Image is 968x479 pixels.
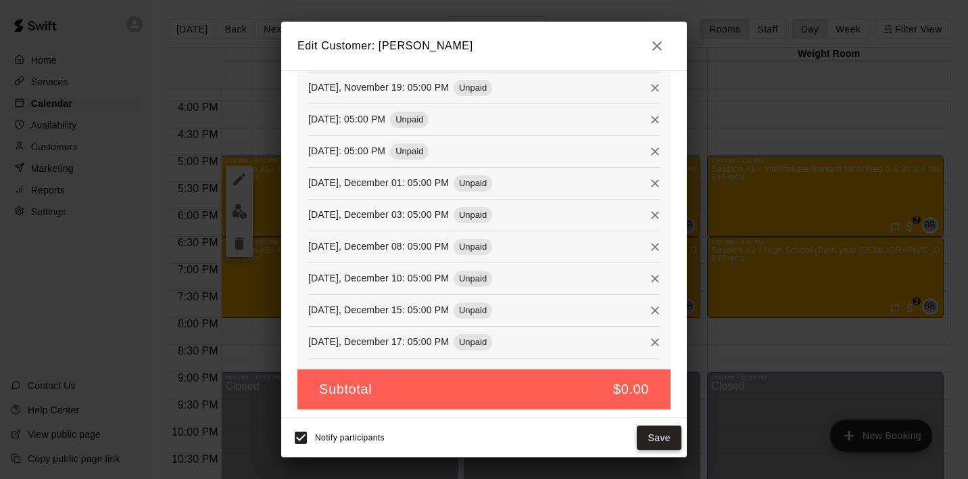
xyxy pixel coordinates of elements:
[454,305,492,315] span: Unpaid
[308,208,449,221] p: [DATE], December 03: 05:00 PM
[308,176,449,189] p: [DATE], December 01: 05:00 PM
[315,433,385,442] span: Notify participants
[645,269,665,289] button: Remove
[390,146,429,156] span: Unpaid
[308,112,385,126] p: [DATE]: 05:00 PM
[281,22,687,70] h2: Edit Customer: [PERSON_NAME]
[637,426,681,451] button: Save
[319,380,372,398] h5: Subtotal
[645,78,665,98] button: Remove
[613,380,649,398] h5: $0.00
[308,335,449,348] p: [DATE], December 17: 05:00 PM
[454,178,492,188] span: Unpaid
[308,239,449,253] p: [DATE], December 08: 05:00 PM
[645,332,665,352] button: Remove
[454,83,492,93] span: Unpaid
[645,237,665,257] button: Remove
[645,300,665,321] button: Remove
[454,273,492,283] span: Unpaid
[645,205,665,225] button: Remove
[308,271,449,285] p: [DATE], December 10: 05:00 PM
[645,141,665,162] button: Remove
[645,173,665,193] button: Remove
[454,242,492,252] span: Unpaid
[645,110,665,130] button: Remove
[390,114,429,124] span: Unpaid
[308,144,385,158] p: [DATE]: 05:00 PM
[308,81,449,94] p: [DATE], November 19: 05:00 PM
[308,303,449,317] p: [DATE], December 15: 05:00 PM
[454,210,492,220] span: Unpaid
[454,337,492,347] span: Unpaid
